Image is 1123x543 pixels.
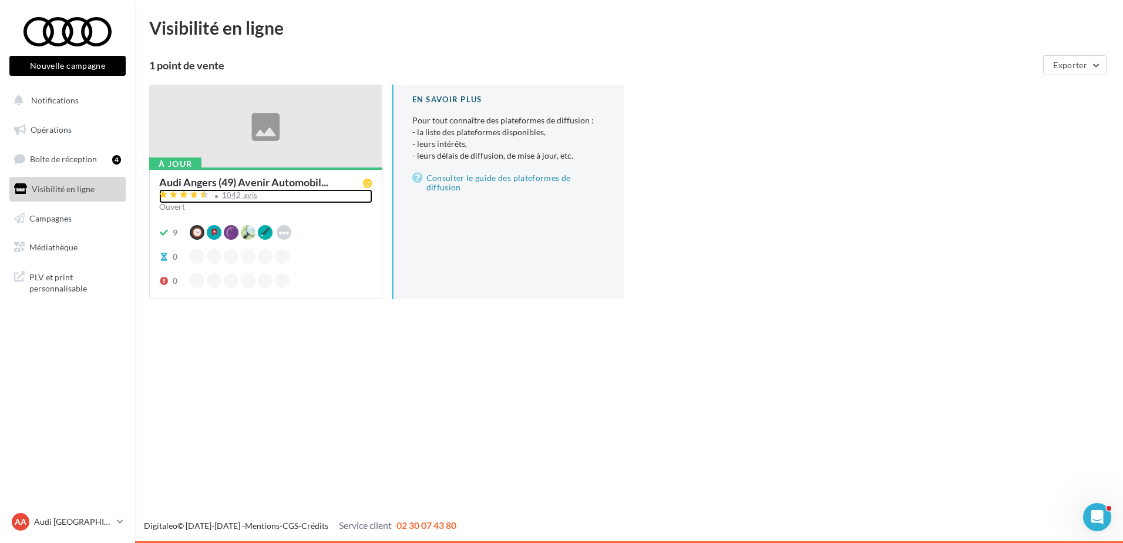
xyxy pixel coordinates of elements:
[173,275,177,287] div: 0
[412,94,606,105] div: En savoir plus
[412,171,606,195] a: Consulter le guide des plateformes de diffusion
[159,177,328,187] span: Audi Angers (49) Avenir Automobil...
[29,242,78,252] span: Médiathèque
[7,146,128,172] a: Boîte de réception4
[29,213,72,223] span: Campagnes
[412,115,606,162] p: Pour tout connaître des plateformes de diffusion :
[149,60,1038,71] div: 1 point de vente
[112,155,121,165] div: 4
[412,126,606,138] li: - la liste des plateformes disponibles,
[9,56,126,76] button: Nouvelle campagne
[412,150,606,162] li: - leurs délais de diffusion, de mise à jour, etc.
[412,138,606,150] li: - leurs intérêts,
[15,516,26,528] span: AA
[34,516,112,528] p: Audi [GEOGRAPHIC_DATA]
[149,157,201,170] div: À jour
[144,521,456,531] span: © [DATE]-[DATE] - - -
[144,521,177,531] a: Digitaleo
[1043,55,1107,75] button: Exporter
[245,521,280,531] a: Mentions
[7,206,128,231] a: Campagnes
[29,269,121,294] span: PLV et print personnalisable
[7,88,123,113] button: Notifications
[32,184,95,194] span: Visibilité en ligne
[7,118,128,142] a: Opérations
[283,521,298,531] a: CGS
[396,519,456,531] span: 02 30 07 43 80
[173,227,177,239] div: 9
[7,177,128,202] a: Visibilité en ligne
[30,154,97,164] span: Boîte de réception
[173,251,177,263] div: 0
[222,192,258,199] div: 1042 avis
[31,95,79,105] span: Notifications
[1053,60,1087,70] span: Exporter
[339,519,392,531] span: Service client
[9,511,126,533] a: AA Audi [GEOGRAPHIC_DATA]
[159,189,372,203] a: 1042 avis
[7,264,128,299] a: PLV et print personnalisable
[31,125,72,135] span: Opérations
[1083,503,1111,531] iframe: Intercom live chat
[149,19,1109,36] div: Visibilité en ligne
[159,202,185,212] span: Ouvert
[7,235,128,260] a: Médiathèque
[301,521,328,531] a: Crédits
